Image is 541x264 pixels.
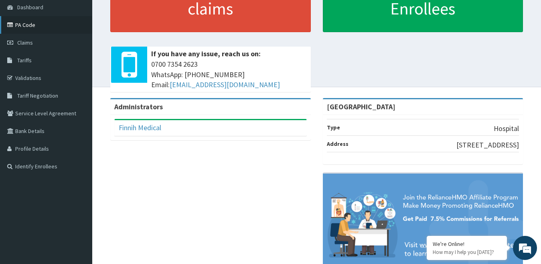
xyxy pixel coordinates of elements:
a: [EMAIL_ADDRESS][DOMAIN_NAME] [170,80,280,89]
span: We're online! [47,80,111,161]
span: 0700 7354 2623 WhatsApp: [PHONE_NUMBER] Email: [151,59,307,90]
div: Minimize live chat window [132,4,151,23]
b: Type [327,124,340,131]
img: d_794563401_company_1708531726252_794563401 [15,40,32,60]
strong: [GEOGRAPHIC_DATA] [327,102,395,111]
b: Address [327,140,349,147]
div: We're Online! [433,240,501,248]
b: Administrators [114,102,163,111]
span: Tariff Negotiation [17,92,58,99]
a: Finnih Medical [119,123,161,132]
b: If you have any issue, reach us on: [151,49,261,58]
p: How may I help you today? [433,249,501,256]
p: [STREET_ADDRESS] [456,140,519,150]
textarea: Type your message and hit 'Enter' [4,177,153,205]
div: Chat with us now [42,45,135,55]
span: Tariffs [17,57,32,64]
span: Claims [17,39,33,46]
span: Dashboard [17,4,43,11]
p: Hospital [494,123,519,134]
